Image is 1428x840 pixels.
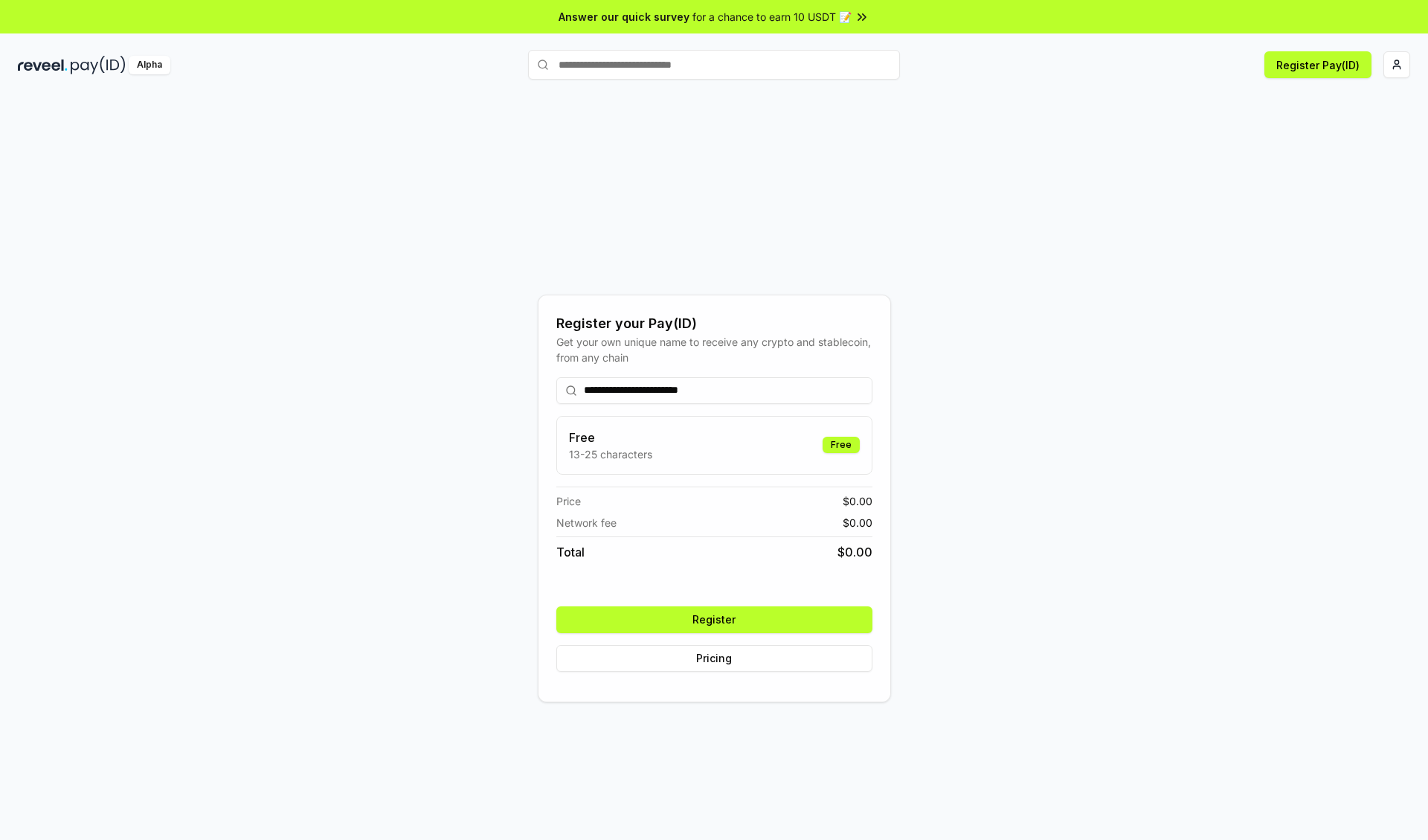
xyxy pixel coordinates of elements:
[129,56,170,74] div: Alpha
[556,515,617,530] span: Network fee
[843,515,872,530] span: $ 0.00
[556,543,585,561] span: Total
[569,446,652,462] p: 13-25 characters
[556,493,581,509] span: Price
[18,56,68,74] img: reveel_dark
[1264,51,1371,78] button: Register Pay(ID)
[556,313,872,334] div: Register your Pay(ID)
[556,334,872,365] div: Get your own unique name to receive any crypto and stablecoin, from any chain
[843,493,872,509] span: $ 0.00
[823,437,860,453] div: Free
[556,645,872,672] button: Pricing
[569,429,652,446] h3: Free
[556,606,872,633] button: Register
[837,543,872,561] span: $ 0.00
[692,9,852,25] span: for a chance to earn 10 USDT 📝
[559,9,689,25] span: Answer our quick survey
[71,56,126,74] img: pay_id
